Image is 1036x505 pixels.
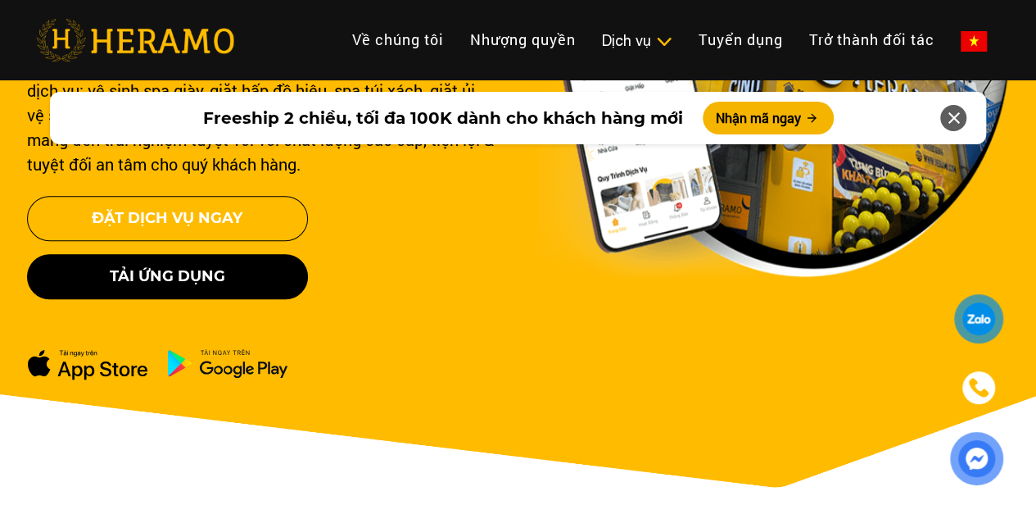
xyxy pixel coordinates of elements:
button: Nhận mã ngay [703,102,834,134]
img: vn-flag.png [961,31,987,52]
img: phone-icon [969,378,988,398]
a: Trở thành đối tác [796,22,948,57]
a: Nhượng quyền [457,22,589,57]
img: heramo-logo.png [36,19,234,61]
div: Dịch vụ [602,30,672,52]
a: phone-icon [954,363,1003,412]
span: Freeship 2 chiều, tối đa 100K dành cho khách hàng mới [203,106,683,130]
img: apple-dowload [27,348,148,380]
img: subToggleIcon [655,34,672,50]
a: Về chúng tôi [339,22,457,57]
img: ch-dowload [167,348,288,378]
button: Đặt Dịch Vụ Ngay [27,196,308,241]
button: Tải ứng dụng [27,254,308,299]
a: Tuyển dụng [685,22,796,57]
